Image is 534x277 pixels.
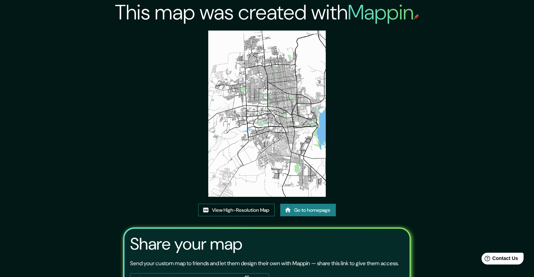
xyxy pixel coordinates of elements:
[130,259,399,268] p: Send your custom map to friends and let them design their own with Mappin — share this link to gi...
[198,204,275,217] a: View High-Resolution Map
[280,204,336,217] a: Go to homepage
[472,250,526,269] iframe: Help widget launcher
[414,14,419,19] img: mappin-pin
[208,31,326,197] img: created-map
[130,234,242,254] h3: Share your map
